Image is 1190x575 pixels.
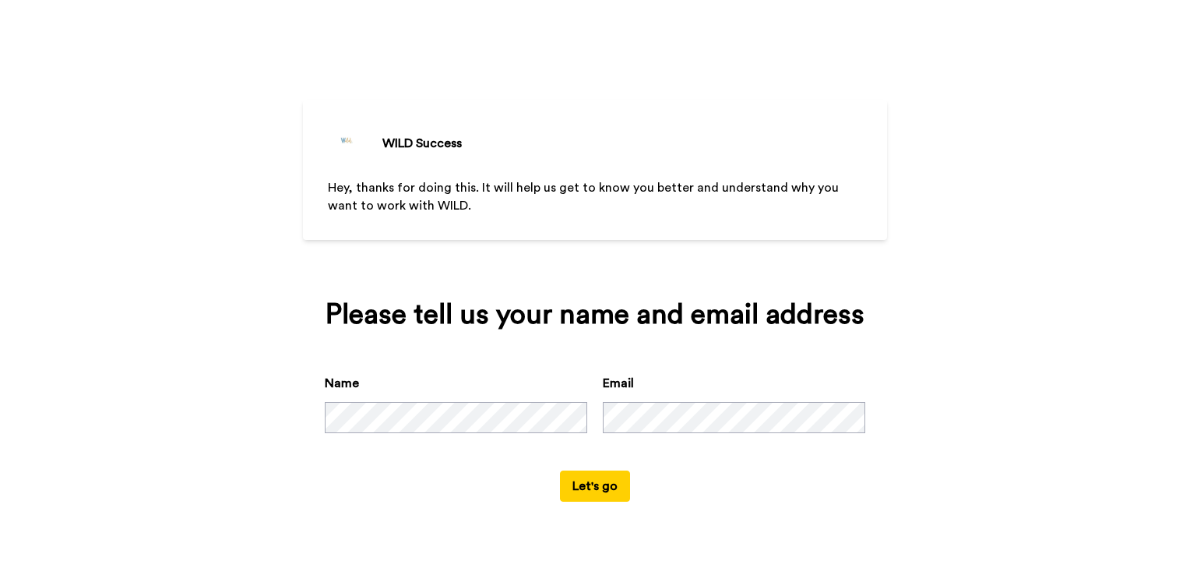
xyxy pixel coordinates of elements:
label: Email [603,374,634,393]
div: WILD Success [382,134,462,153]
button: Let's go [560,471,630,502]
span: Hey, thanks for doing this. It will help us get to know you better and understand why you want to... [328,182,842,212]
label: Name [325,374,359,393]
div: Please tell us your name and email address [325,299,865,330]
